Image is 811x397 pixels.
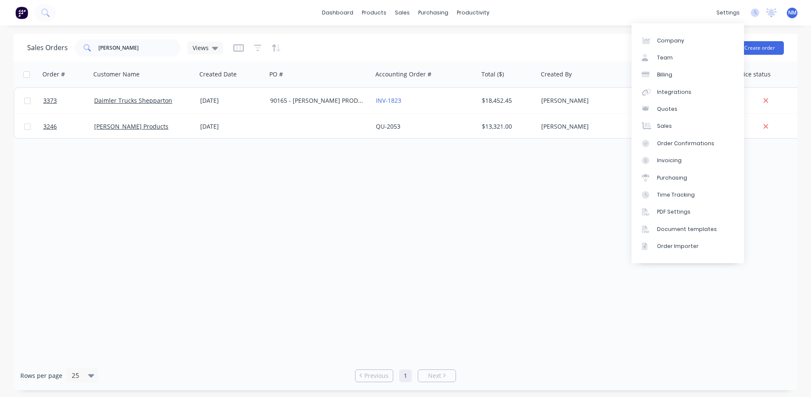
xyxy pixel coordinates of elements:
[399,369,412,382] a: Page 1 is your current page
[657,88,691,96] div: Integrations
[27,44,68,52] h1: Sales Orders
[269,70,283,79] div: PO #
[93,70,140,79] div: Customer Name
[358,6,391,19] div: products
[541,96,635,105] div: [PERSON_NAME]
[193,43,209,52] span: Views
[94,96,172,104] a: Daimler Trucks Shepparton
[20,372,62,380] span: Rows per page
[657,157,682,164] div: Invoicing
[632,49,744,66] a: Team
[94,122,168,130] a: [PERSON_NAME] Products
[200,96,263,105] div: [DATE]
[632,203,744,220] a: PDF Settings
[453,6,494,19] div: productivity
[43,88,94,113] a: 3373
[632,186,744,203] a: Time Tracking
[43,122,57,131] span: 3246
[732,70,771,79] div: Invoice status
[199,70,237,79] div: Created Date
[15,6,28,19] img: Factory
[376,96,401,104] a: INV-1823
[657,54,673,62] div: Team
[632,84,744,101] a: Integrations
[657,122,672,130] div: Sales
[355,372,393,380] a: Previous page
[376,122,400,130] a: QU-2053
[270,96,364,105] div: 90165 - [PERSON_NAME] PRODUCTS
[482,122,532,131] div: $13,321.00
[632,66,744,83] a: Billing
[541,122,635,131] div: [PERSON_NAME]
[657,208,691,216] div: PDF Settings
[200,122,263,131] div: [DATE]
[352,369,459,382] ul: Pagination
[632,221,744,238] a: Document templates
[541,70,572,79] div: Created By
[632,101,744,118] a: Quotes
[42,70,65,79] div: Order #
[98,39,181,56] input: Search...
[632,32,744,49] a: Company
[375,70,431,79] div: Accounting Order #
[657,225,717,233] div: Document templates
[657,242,699,250] div: Order Importer
[632,238,744,255] a: Order Importer
[632,135,744,152] a: Order Confirmations
[482,96,532,105] div: $18,452.45
[657,71,672,79] div: Billing
[657,174,687,182] div: Purchasing
[364,372,389,380] span: Previous
[712,6,744,19] div: settings
[657,37,684,45] div: Company
[632,169,744,186] a: Purchasing
[428,372,441,380] span: Next
[318,6,358,19] a: dashboard
[632,118,744,135] a: Sales
[418,372,456,380] a: Next page
[657,191,695,199] div: Time Tracking
[391,6,414,19] div: sales
[43,96,57,105] span: 3373
[657,140,714,147] div: Order Confirmations
[481,70,504,79] div: Total ($)
[657,105,677,113] div: Quotes
[414,6,453,19] div: purchasing
[788,9,797,17] span: NM
[735,41,784,55] button: Create order
[632,152,744,169] a: Invoicing
[43,114,94,139] a: 3246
